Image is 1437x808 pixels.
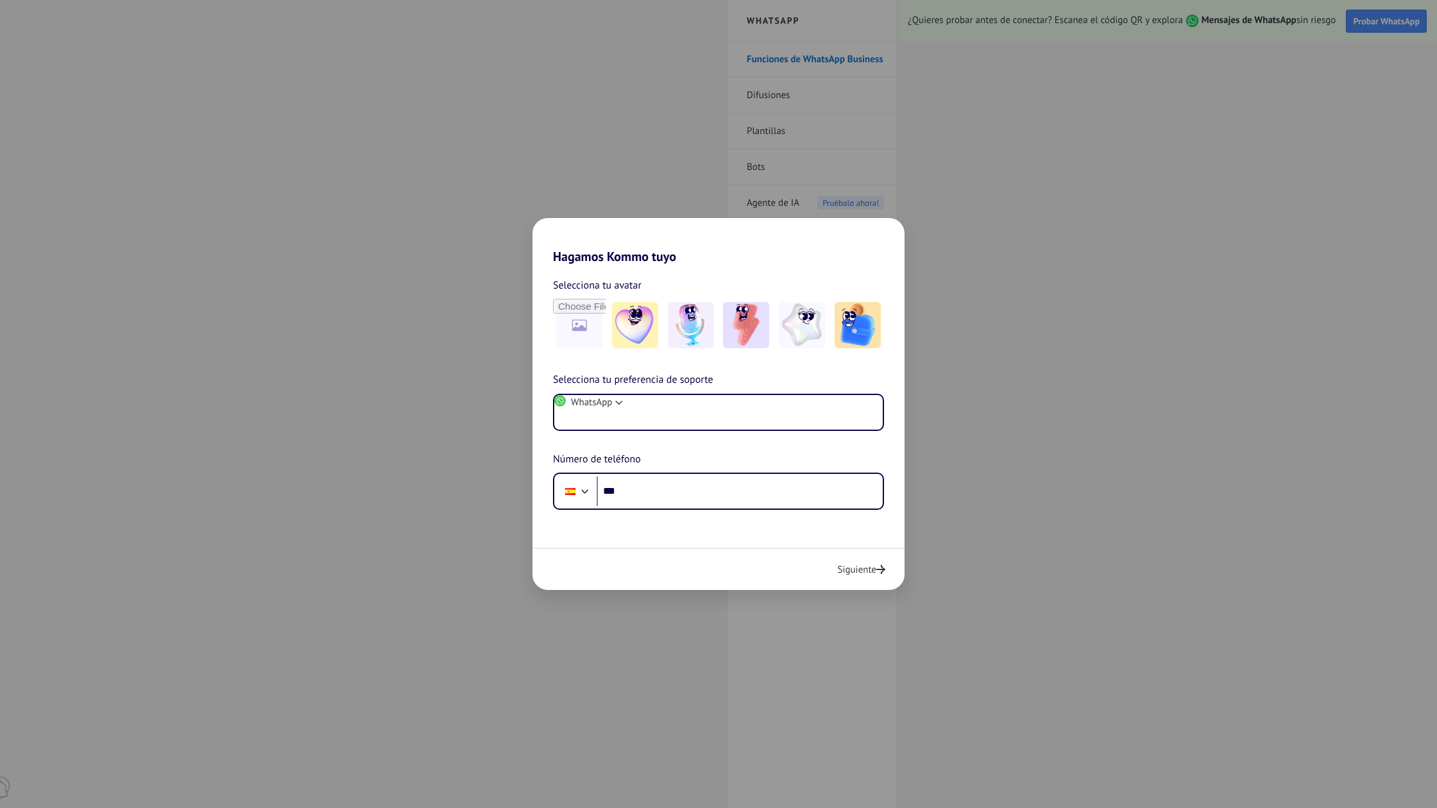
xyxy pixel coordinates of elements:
[558,478,582,505] div: Spain: + 34
[668,302,714,348] img: -2.jpeg
[837,564,876,576] span: Siguiente
[723,302,769,348] img: -3.jpeg
[837,564,885,576] button: Siguiente
[612,302,658,348] img: -1.jpeg
[554,395,625,410] button: WhatsApp
[571,396,612,408] span: WhatsApp
[553,451,641,468] span: Número de teléfono
[779,302,825,348] img: -4.jpeg
[553,372,713,389] span: Selecciona tu preferencia de soporte
[553,277,642,294] span: Selecciona tu avatar
[532,218,905,264] h2: Hagamos Kommo tuyo
[835,302,881,348] img: -5.jpeg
